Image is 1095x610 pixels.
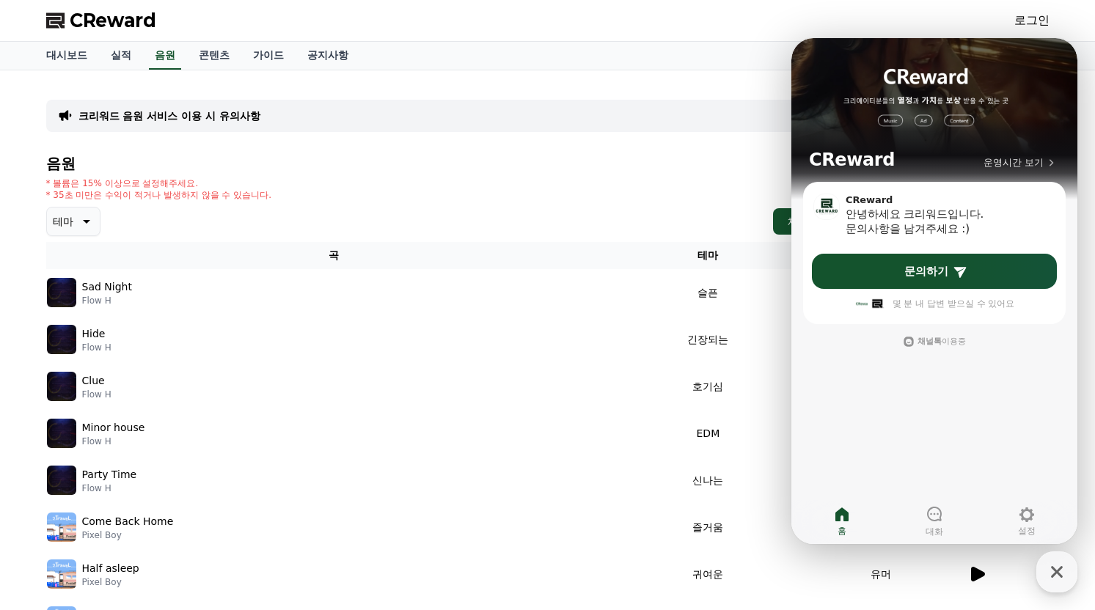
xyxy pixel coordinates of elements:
[149,42,181,70] a: 음원
[82,326,106,342] p: Hide
[46,189,272,201] p: * 35초 미만은 수익이 적거나 발생하지 않을 수 있습니다.
[82,389,111,400] p: Flow H
[1014,12,1050,29] a: 로그인
[82,436,145,447] p: Flow H
[82,295,132,306] p: Flow H
[46,9,156,32] a: CReward
[82,514,174,529] p: Come Back Home
[187,42,241,70] a: 콘텐츠
[47,419,76,448] img: music
[622,242,794,269] th: 테마
[82,342,111,353] p: Flow H
[82,467,137,482] p: Party Time
[47,559,76,589] img: music
[82,420,145,436] p: Minor house
[46,177,272,189] p: * 볼륨은 15% 이상으로 설정해주세요.
[47,512,76,542] img: music
[241,42,296,70] a: 가이드
[46,207,100,236] button: 테마
[82,373,105,389] p: Clue
[82,482,137,494] p: Flow H
[82,576,139,588] p: Pixel Boy
[99,42,143,70] a: 실적
[794,551,967,598] td: 유머
[622,410,794,457] td: EDM
[791,38,1077,544] iframe: Channel chat
[622,457,794,504] td: 신나는
[53,211,73,232] p: 테마
[34,42,99,70] a: 대시보드
[82,279,132,295] p: Sad Night
[47,325,76,354] img: music
[622,363,794,410] td: 호기심
[70,9,156,32] span: CReward
[622,551,794,598] td: 귀여운
[296,42,360,70] a: 공지사항
[47,466,76,495] img: music
[622,269,794,316] td: 슬픈
[47,278,76,307] img: music
[46,242,622,269] th: 곡
[622,504,794,551] td: 즐거움
[82,529,174,541] p: Pixel Boy
[47,372,76,401] img: music
[78,109,260,123] a: 크리워드 음원 서비스 이용 시 유의사항
[622,316,794,363] td: 긴장되는
[773,208,867,235] button: 채널 등록하기
[82,561,139,576] p: Half asleep
[46,155,1050,172] h4: 음원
